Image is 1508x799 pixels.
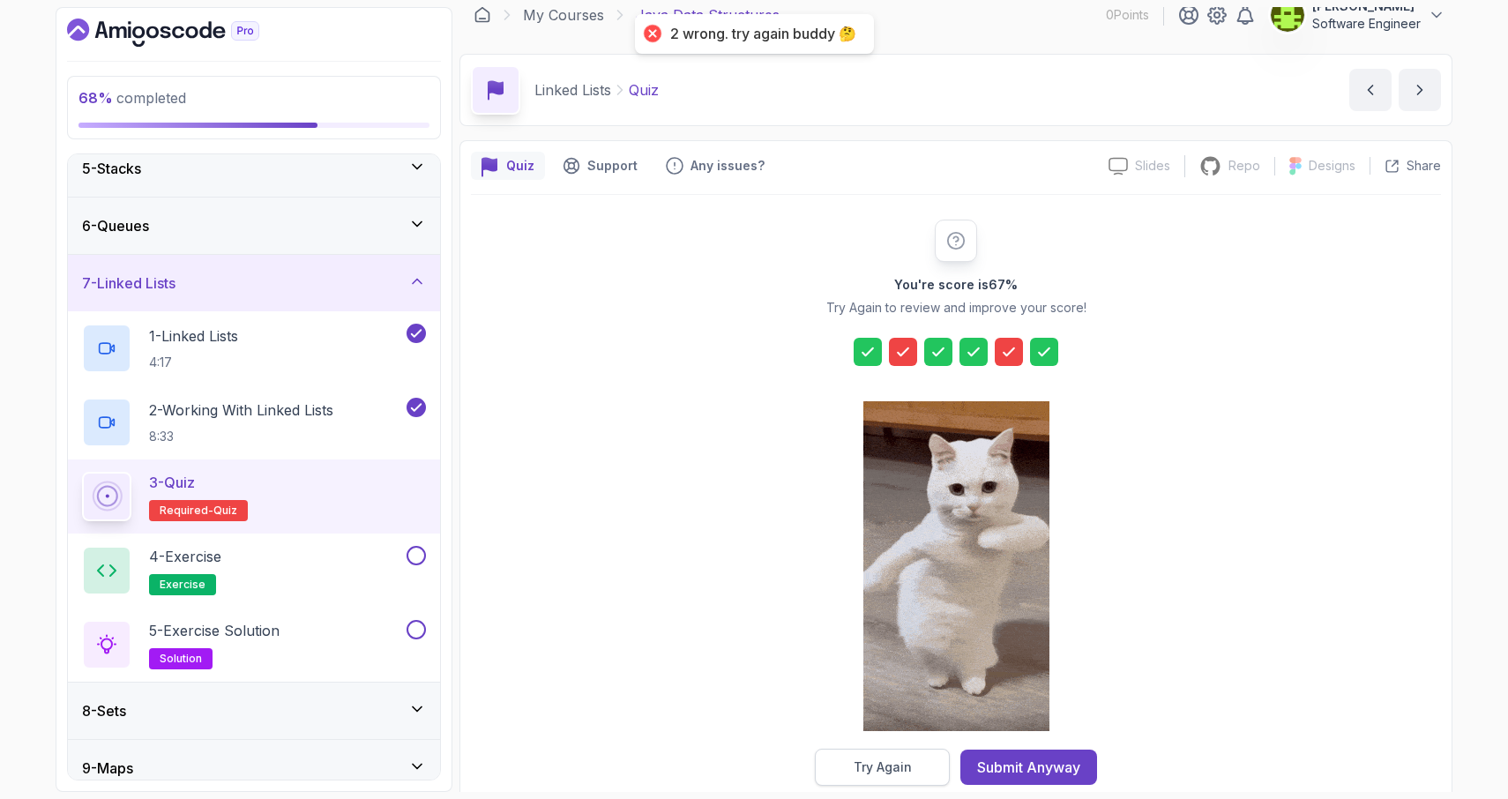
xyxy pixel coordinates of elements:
p: 5 - Exercise Solution [149,620,280,641]
button: 9-Maps [68,740,440,796]
button: 4-Exerciseexercise [82,546,426,595]
p: Java Data Structures [636,4,780,26]
p: Share [1407,157,1441,175]
p: 4:17 [149,354,238,371]
span: exercise [160,578,205,592]
p: 8:33 [149,428,333,445]
h3: 5 - Stacks [82,158,141,179]
button: 6-Queues [68,198,440,254]
p: Designs [1309,157,1355,175]
p: Try Again to review and improve your score! [826,299,1086,317]
button: previous content [1349,69,1392,111]
button: quiz button [471,152,545,180]
button: 7-Linked Lists [68,255,440,311]
button: 5-Stacks [68,140,440,197]
span: solution [160,652,202,666]
button: Share [1370,157,1441,175]
button: Support button [552,152,648,180]
p: Quiz [506,157,534,175]
h3: 6 - Queues [82,215,149,236]
p: 0 Points [1106,6,1149,24]
p: Support [587,157,638,175]
p: Quiz [629,79,659,101]
h3: 8 - Sets [82,700,126,721]
button: Submit Anyway [960,750,1097,785]
button: 2-Working With Linked Lists8:33 [82,398,426,447]
p: Software Engineer [1312,15,1421,33]
button: 1-Linked Lists4:17 [82,324,426,373]
span: quiz [213,504,237,518]
button: 5-Exercise Solutionsolution [82,620,426,669]
h3: 7 - Linked Lists [82,273,175,294]
button: 8-Sets [68,683,440,739]
p: Linked Lists [534,79,611,101]
button: Feedback button [655,152,775,180]
h3: 9 - Maps [82,758,133,779]
div: Submit Anyway [977,757,1080,778]
div: Try Again [854,758,912,776]
button: 3-QuizRequired-quiz [82,472,426,521]
a: Dashboard [474,6,491,24]
p: Slides [1135,157,1170,175]
p: 2 - Working With Linked Lists [149,399,333,421]
a: My Courses [523,4,604,26]
a: Dashboard [67,19,300,47]
p: Repo [1228,157,1260,175]
span: completed [78,89,186,107]
p: 4 - Exercise [149,546,221,567]
p: 1 - Linked Lists [149,325,238,347]
span: 68 % [78,89,113,107]
button: next content [1399,69,1441,111]
p: Any issues? [691,157,765,175]
h2: You're score is 67 % [894,276,1018,294]
p: 3 - Quiz [149,472,195,493]
button: Try Again [815,749,950,786]
span: Required- [160,504,213,518]
div: 2 wrong. try again buddy 🤔 [670,25,856,43]
img: cool-cat [863,401,1049,731]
